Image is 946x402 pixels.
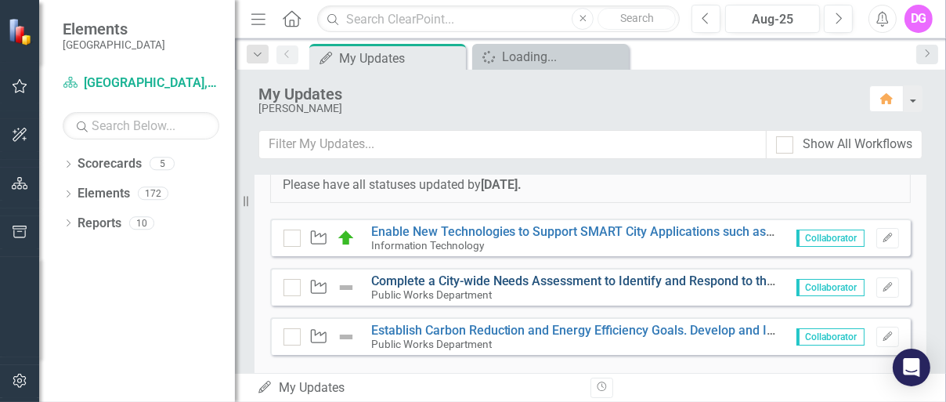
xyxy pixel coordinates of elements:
img: Not Defined [337,328,356,346]
img: Not Defined [337,278,356,297]
span: Elements [63,20,165,38]
div: Show All Workflows [803,136,912,154]
small: [GEOGRAPHIC_DATA] [63,38,165,51]
span: Search [620,12,654,24]
div: [PERSON_NAME] [258,103,854,114]
a: Scorecards [78,155,142,173]
small: Information Technology [371,239,484,252]
a: Reports [78,215,121,233]
input: Search ClearPoint... [317,5,680,33]
div: 5 [150,158,175,171]
span: Collaborator [796,230,865,247]
div: Loading... [502,47,625,67]
input: Filter My Updates... [258,130,767,159]
img: On Schedule or Complete [337,229,356,248]
div: My Updates [258,85,854,103]
div: 10 [129,216,154,230]
a: Loading... [476,47,625,67]
span: Collaborator [796,279,865,296]
button: Aug-25 [725,5,820,33]
div: My Updates [339,49,462,68]
button: DG [904,5,933,33]
input: Search Below... [63,112,219,139]
p: Please have all statuses updated by [283,176,898,194]
small: Public Works Department [371,338,492,350]
strong: [DATE]. [481,177,522,192]
div: 172 [138,187,168,201]
a: Elements [78,185,130,203]
div: Aug-25 [731,10,814,29]
div: Open Intercom Messenger [893,349,930,386]
button: Search [598,8,676,30]
img: ClearPoint Strategy [8,17,35,45]
span: Collaborator [796,328,865,346]
a: [GEOGRAPHIC_DATA], [GEOGRAPHIC_DATA] Business Initiatives [63,74,219,92]
div: My Updates [257,379,579,397]
small: Public Works Department [371,288,492,301]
